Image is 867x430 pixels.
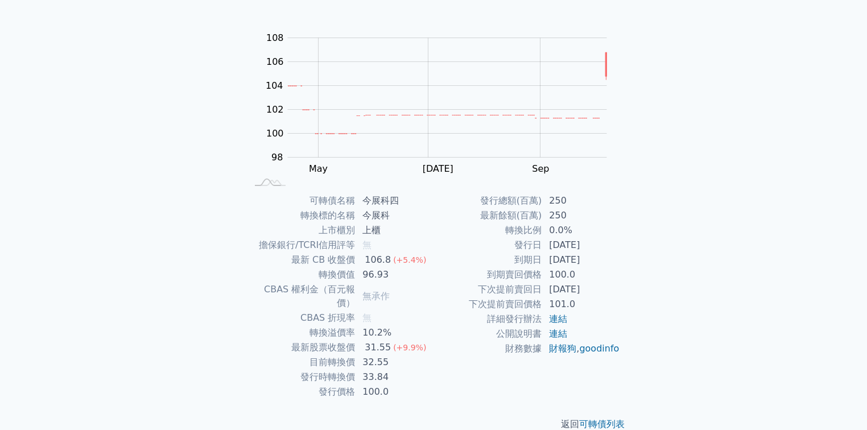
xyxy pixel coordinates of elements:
[542,253,620,267] td: [DATE]
[579,419,625,429] a: 可轉債列表
[433,312,542,326] td: 詳細發行辦法
[266,104,284,115] tspan: 102
[433,282,542,297] td: 下次提前賣回日
[433,267,542,282] td: 到期賣回價格
[542,208,620,223] td: 250
[247,311,356,325] td: CBAS 折現率
[362,312,371,323] span: 無
[247,355,356,370] td: 目前轉換價
[362,341,393,354] div: 31.55
[433,208,542,223] td: 最新餘額(百萬)
[356,267,433,282] td: 96.93
[433,223,542,238] td: 轉換比例
[532,163,549,174] tspan: Sep
[266,56,284,67] tspan: 106
[423,163,453,174] tspan: [DATE]
[433,341,542,356] td: 財務數據
[362,253,393,267] div: 106.8
[356,384,433,399] td: 100.0
[579,343,619,354] a: goodinfo
[542,223,620,238] td: 0.0%
[356,223,433,238] td: 上櫃
[247,208,356,223] td: 轉換標的名稱
[266,128,284,139] tspan: 100
[356,193,433,208] td: 今展科四
[549,313,567,324] a: 連結
[247,223,356,238] td: 上市櫃別
[356,355,433,370] td: 32.55
[362,239,371,250] span: 無
[247,325,356,340] td: 轉換溢價率
[247,384,356,399] td: 發行價格
[266,80,283,91] tspan: 104
[247,193,356,208] td: 可轉債名稱
[542,341,620,356] td: ,
[288,52,606,134] g: Series
[549,328,567,339] a: 連結
[247,370,356,384] td: 發行時轉換價
[433,297,542,312] td: 下次提前賣回價格
[247,238,356,253] td: 擔保銀行/TCRI信用評等
[356,325,433,340] td: 10.2%
[356,370,433,384] td: 33.84
[362,291,390,301] span: 無承作
[309,163,328,174] tspan: May
[549,343,576,354] a: 財報狗
[393,255,426,264] span: (+5.4%)
[266,32,284,43] tspan: 108
[433,193,542,208] td: 發行總額(百萬)
[542,282,620,297] td: [DATE]
[542,193,620,208] td: 250
[260,32,624,174] g: Chart
[542,297,620,312] td: 101.0
[247,253,356,267] td: 最新 CB 收盤價
[542,238,620,253] td: [DATE]
[433,326,542,341] td: 公開說明書
[247,282,356,311] td: CBAS 權利金（百元報價）
[542,267,620,282] td: 100.0
[271,152,283,163] tspan: 98
[247,267,356,282] td: 轉換價值
[433,238,542,253] td: 發行日
[433,253,542,267] td: 到期日
[356,208,433,223] td: 今展科
[247,340,356,355] td: 最新股票收盤價
[393,343,426,352] span: (+9.9%)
